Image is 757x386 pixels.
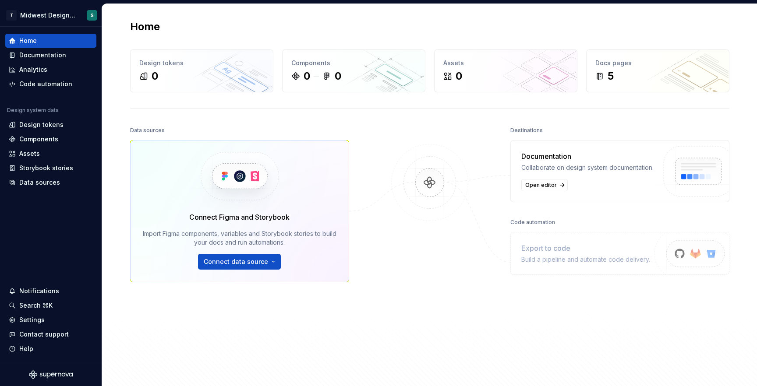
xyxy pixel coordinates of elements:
[5,77,96,91] a: Code automation
[521,163,654,172] div: Collaborate on design system documentation.
[521,255,650,264] div: Build a pipeline and automate code delivery.
[19,120,64,129] div: Design tokens
[510,216,555,228] div: Code automation
[521,179,568,191] a: Open editor
[5,342,96,356] button: Help
[198,254,281,270] button: Connect data source
[586,49,729,92] a: Docs pages5
[5,161,96,175] a: Storybook stories
[5,48,96,62] a: Documentation
[5,284,96,298] button: Notifications
[510,124,543,137] div: Destinations
[443,59,568,67] div: Assets
[5,63,96,77] a: Analytics
[19,316,45,324] div: Settings
[525,182,557,189] span: Open editor
[5,313,96,327] a: Settings
[2,6,100,25] button: TMidwest Design SystemS
[6,10,17,21] div: T
[19,330,69,339] div: Contact support
[19,65,47,74] div: Analytics
[152,69,158,83] div: 0
[19,178,60,187] div: Data sources
[19,149,40,158] div: Assets
[130,49,273,92] a: Design tokens0
[20,11,76,20] div: Midwest Design System
[5,118,96,132] a: Design tokens
[19,36,37,45] div: Home
[19,301,53,310] div: Search ⌘K
[139,59,264,67] div: Design tokens
[204,257,268,266] span: Connect data source
[5,147,96,161] a: Assets
[5,298,96,312] button: Search ⌘K
[5,327,96,341] button: Contact support
[5,34,96,48] a: Home
[143,229,336,247] div: Import Figma components, variables and Storybook stories to build your docs and run automations.
[91,12,94,19] div: S
[19,135,58,144] div: Components
[608,69,614,83] div: 5
[335,69,341,83] div: 0
[189,212,290,222] div: Connect Figma and Storybook
[130,124,165,137] div: Data sources
[5,175,96,189] a: Data sources
[5,132,96,146] a: Components
[29,370,73,379] svg: Supernova Logo
[304,69,310,83] div: 0
[19,80,72,88] div: Code automation
[19,51,66,60] div: Documentation
[19,287,59,295] div: Notifications
[7,107,59,114] div: Design system data
[291,59,416,67] div: Components
[521,243,650,253] div: Export to code
[130,20,160,34] h2: Home
[19,164,73,172] div: Storybook stories
[595,59,720,67] div: Docs pages
[282,49,425,92] a: Components00
[19,344,33,353] div: Help
[434,49,577,92] a: Assets0
[521,151,654,161] div: Documentation
[456,69,462,83] div: 0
